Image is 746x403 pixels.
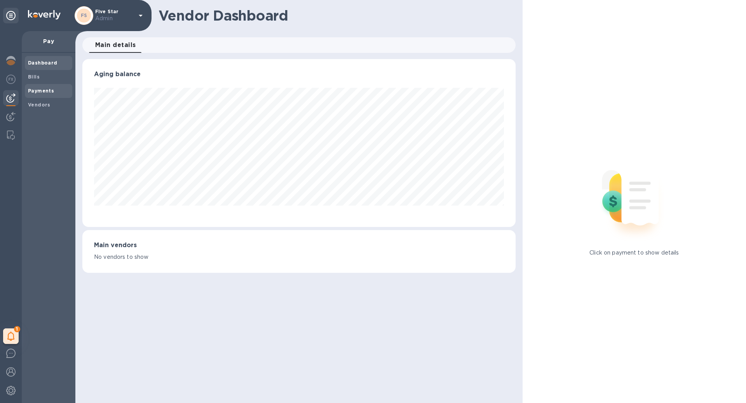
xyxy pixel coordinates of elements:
[589,249,679,257] p: Click on payment to show details
[94,242,504,249] h3: Main vendors
[95,40,136,51] span: Main details
[94,253,504,261] p: No vendors to show
[28,37,69,45] p: Pay
[159,7,510,24] h1: Vendor Dashboard
[28,88,54,94] b: Payments
[28,60,58,66] b: Dashboard
[28,74,40,80] b: Bills
[95,9,134,23] p: Five Star
[81,12,87,18] b: FS
[6,75,16,84] img: Foreign exchange
[3,8,19,23] div: Unpin categories
[14,326,20,332] span: 1
[95,14,134,23] p: Admin
[94,71,504,78] h3: Aging balance
[28,10,61,19] img: Logo
[28,102,51,108] b: Vendors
